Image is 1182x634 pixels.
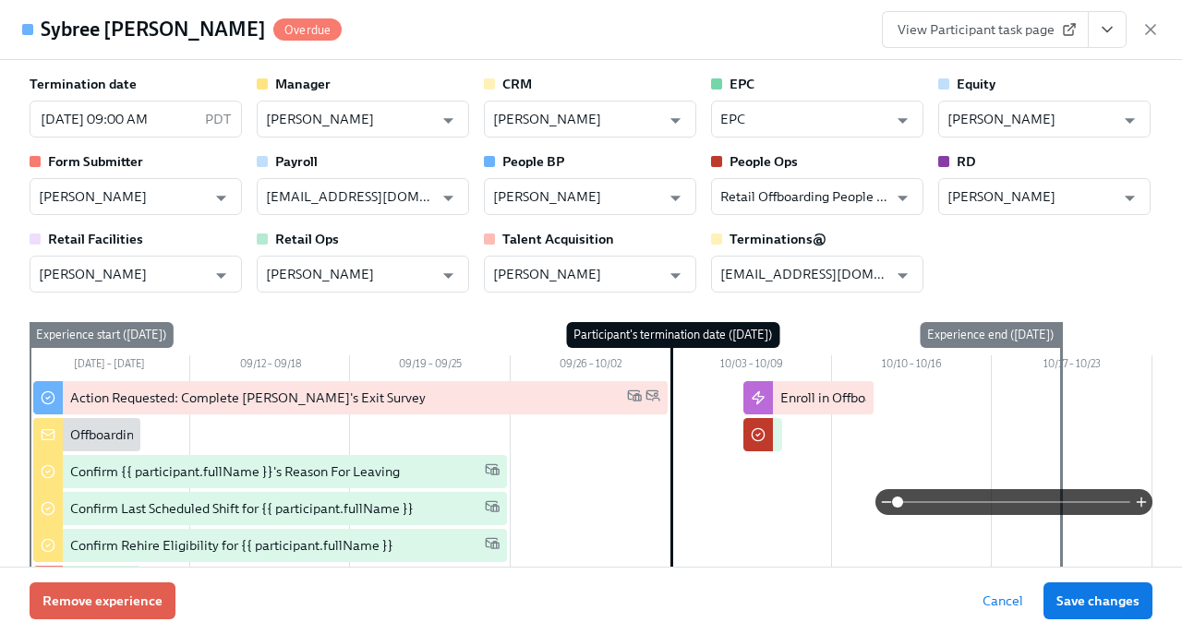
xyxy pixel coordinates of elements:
[645,388,660,408] span: Personal Email
[661,261,690,290] button: Open
[661,106,690,135] button: Open
[730,231,826,247] strong: Terminations@
[350,355,511,377] div: 09/19 – 09/25
[888,261,917,290] button: Open
[888,106,917,135] button: Open
[30,75,137,93] label: Termination date
[502,231,614,247] strong: Talent Acquisition
[434,261,463,290] button: Open
[30,582,175,619] button: Remove experience
[730,76,754,92] strong: EPC
[970,582,1036,619] button: Cancel
[70,536,393,555] div: Confirm Rehire Eligibility for {{ participant.fullName }}
[566,322,779,348] div: Participant's termination date ([DATE])
[273,23,342,37] span: Overdue
[41,16,266,43] h4: Sybree [PERSON_NAME]
[832,355,993,377] div: 10/10 – 10/16
[671,355,832,377] div: 10/03 – 10/09
[205,110,231,128] p: PDT
[1043,582,1152,619] button: Save changes
[1116,106,1144,135] button: Open
[898,20,1073,39] span: View Participant task page
[627,388,642,408] span: Work Email
[882,11,1089,48] a: View Participant task page
[888,184,917,212] button: Open
[780,389,965,407] div: Enroll in Offboarding Part Deux
[207,184,235,212] button: Open
[275,153,318,170] strong: Payroll
[434,106,463,135] button: Open
[502,76,532,92] strong: CRM
[983,592,1023,610] span: Cancel
[48,153,143,170] strong: Form Submitter
[730,153,798,170] strong: People Ops
[511,355,671,377] div: 09/26 – 10/02
[275,231,339,247] strong: Retail Ops
[502,153,564,170] strong: People BP
[207,261,235,290] button: Open
[485,461,500,482] span: Work Email
[992,355,1152,377] div: 10/17 – 10/23
[1056,592,1140,610] span: Save changes
[70,462,400,481] div: Confirm {{ participant.fullName }}'s Reason For Leaving
[30,355,190,377] div: [DATE] – [DATE]
[485,535,500,556] span: Work Email
[29,322,174,348] div: Experience start ([DATE])
[48,231,143,247] strong: Retail Facilities
[957,153,976,170] strong: RD
[275,76,331,92] strong: Manager
[190,355,351,377] div: 09/12 – 09/18
[957,76,995,92] strong: Equity
[434,184,463,212] button: Open
[42,592,163,610] span: Remove experience
[70,425,892,444] div: Offboarding Form Submission for: {{ participant.fullName }} - {{ participant.role }} ({{ particip...
[1116,184,1144,212] button: Open
[1088,11,1127,48] button: View task page
[920,322,1061,348] div: Experience end ([DATE])
[661,184,690,212] button: Open
[70,389,426,407] div: Action Requested: Complete [PERSON_NAME]'s Exit Survey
